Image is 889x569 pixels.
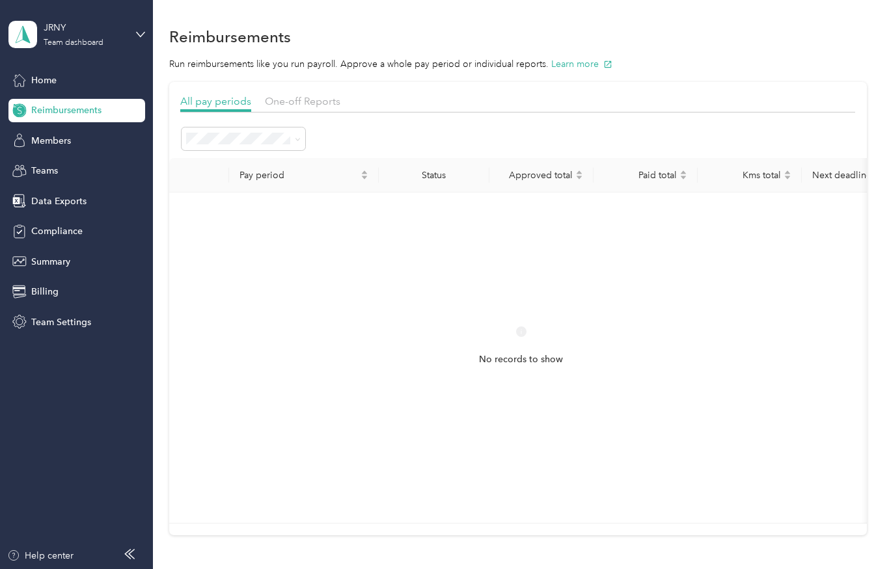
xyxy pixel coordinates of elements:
[816,496,889,569] iframe: Everlance-gr Chat Button Frame
[31,255,70,269] span: Summary
[180,95,251,107] span: All pay periods
[784,168,791,176] span: caret-up
[7,549,74,562] button: Help center
[479,352,563,367] span: No records to show
[500,170,573,181] span: Approved total
[604,170,677,181] span: Paid total
[679,174,687,181] span: caret-down
[489,158,594,192] th: Approved total
[361,174,368,181] span: caret-down
[169,30,291,44] h1: Reimbursements
[594,158,698,192] th: Paid total
[679,168,687,176] span: caret-up
[229,158,379,192] th: Pay period
[31,164,58,178] span: Teams
[389,170,479,181] div: Status
[31,315,91,329] span: Team Settings
[44,21,125,34] div: JRNY
[239,170,358,181] span: Pay period
[575,168,583,176] span: caret-up
[31,134,71,148] span: Members
[169,57,867,71] p: Run reimbursements like you run payroll. Approve a whole pay period or individual reports.
[31,224,83,238] span: Compliance
[31,73,57,87] span: Home
[698,158,802,192] th: Kms total
[44,39,103,47] div: Team dashboard
[551,57,612,71] button: Learn more
[31,194,87,208] span: Data Exports
[575,174,583,181] span: caret-down
[31,285,59,298] span: Billing
[31,103,102,117] span: Reimbursements
[784,174,791,181] span: caret-down
[265,95,340,107] span: One-off Reports
[361,168,368,176] span: caret-up
[708,170,781,181] span: Kms total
